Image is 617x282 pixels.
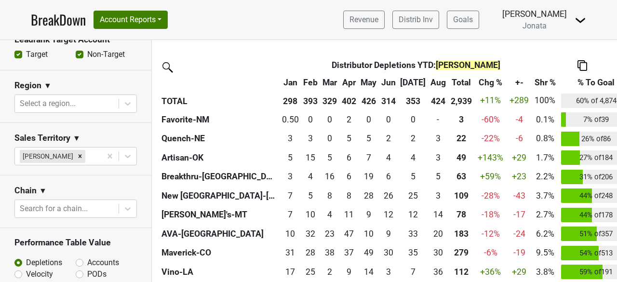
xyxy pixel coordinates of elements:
[358,205,379,225] td: 9.09
[507,74,531,91] th: +-: activate to sort column ascending
[531,262,559,282] td: 3.8%
[282,132,299,145] div: 3
[577,60,587,70] img: Copy to clipboard
[448,205,474,225] th: 77.960
[379,224,398,243] td: 9.25
[523,21,547,30] span: Jonata
[531,74,559,91] th: Shr %: activate to sort column ascending
[358,186,379,205] td: 27.999
[322,266,337,278] div: 2
[342,228,356,240] div: 47
[358,129,379,148] td: 4.76
[400,170,426,183] div: 5
[301,74,321,91] th: Feb: activate to sort column ascending
[342,246,356,259] div: 37
[474,186,507,205] td: -28 %
[379,243,398,263] td: 29.75
[510,151,529,164] div: +29
[400,132,426,145] div: 2
[474,110,507,129] td: -60 %
[159,262,280,282] th: Vino-LA
[342,266,356,278] div: 9
[451,151,472,164] div: 49
[474,205,507,225] td: -18 %
[361,132,376,145] div: 5
[339,129,359,148] td: 5.25
[342,132,356,145] div: 5
[510,208,529,221] div: -17
[322,113,337,126] div: 0
[379,91,398,110] th: 314
[339,243,359,263] td: 36.75
[342,113,356,126] div: 2
[361,151,376,164] div: 7
[159,91,280,110] th: TOTAL
[381,113,396,126] div: 0
[428,186,448,205] td: 2.75
[510,266,529,278] div: +29
[282,228,299,240] div: 10
[159,224,280,243] th: AVA-[GEOGRAPHIC_DATA]
[26,269,53,280] label: Velocity
[381,189,396,202] div: 26
[301,148,321,167] td: 14.58
[428,148,448,167] td: 3.41
[510,170,529,183] div: +23
[303,170,318,183] div: 4
[358,74,379,91] th: May: activate to sort column ascending
[322,189,337,202] div: 8
[320,91,339,110] th: 329
[448,243,474,263] th: 278.587
[430,132,446,145] div: 3
[280,262,301,282] td: 17.334
[428,110,448,129] td: 0
[531,243,559,263] td: 9.5%
[159,148,280,167] th: Artisan-OK
[474,129,507,148] td: -22 %
[428,262,448,282] td: 35.667
[320,129,339,148] td: 0
[322,151,337,164] div: 5
[87,257,119,269] label: Accounts
[339,110,359,129] td: 2.333
[531,110,559,129] td: 0.1%
[400,151,426,164] div: 4
[358,148,379,167] td: 6.5
[280,110,301,129] td: 0.5
[301,262,321,282] td: 25
[303,189,318,202] div: 5
[531,91,559,110] td: 100%
[448,110,474,129] th: 2.833
[428,205,448,225] td: 13.75
[301,224,321,243] td: 31.58
[282,246,299,259] div: 31
[339,74,359,91] th: Apr: activate to sort column ascending
[448,186,474,205] th: 108.750
[379,110,398,129] td: 0
[342,151,356,164] div: 6
[430,151,446,164] div: 3
[400,228,426,240] div: 33
[339,224,359,243] td: 46.65
[26,49,48,60] label: Target
[14,35,137,45] h3: Leadrank Target Account
[358,110,379,129] td: 0
[320,224,339,243] td: 23.01
[303,246,318,259] div: 28
[392,11,439,29] a: Distrib Inv
[301,205,321,225] td: 9.59
[320,262,339,282] td: 2
[159,205,280,225] th: [PERSON_NAME]'s-MT
[320,186,339,205] td: 7.749
[398,224,429,243] td: 33.08
[381,132,396,145] div: 2
[282,113,299,126] div: 0.50
[428,167,448,187] td: 5.333
[531,129,559,148] td: 0.8%
[358,243,379,263] td: 49.167
[510,95,529,105] span: +289
[339,262,359,282] td: 9
[398,186,429,205] td: 24.918
[320,74,339,91] th: Mar: activate to sort column ascending
[430,208,446,221] div: 14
